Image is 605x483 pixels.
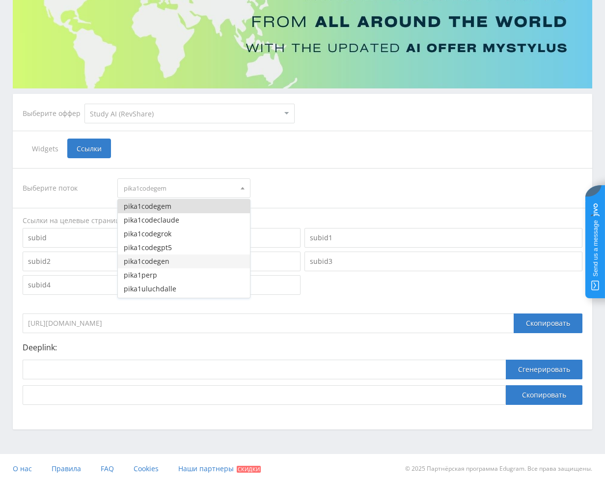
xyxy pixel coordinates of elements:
[118,213,249,227] button: pika1codeclaude
[118,199,249,213] button: pika1codegem
[13,464,32,473] span: О нас
[118,296,249,310] button: pika1uluchmid
[304,252,582,271] input: subid3
[506,360,582,379] button: Сгенерировать
[101,464,114,473] span: FAQ
[118,268,249,282] button: pika1perp
[23,343,582,352] p: Deeplink:
[118,241,249,255] button: pika1codegpt5
[118,282,249,296] button: pika1uluchdalle
[506,385,582,405] button: Скопировать
[23,228,301,248] input: subid
[23,178,108,198] div: Выберите поток
[237,466,261,473] span: Скидки
[23,139,67,158] span: Widgets
[514,313,582,333] div: Скопировать
[67,139,111,158] span: Ссылки
[178,464,234,473] span: Наши партнеры
[118,255,249,268] button: pika1codegen
[304,228,582,248] input: subid1
[118,227,249,241] button: pika1codegrok
[23,216,582,226] div: Ссылки на целевые страницы оффера.
[23,110,84,117] div: Выберите оффер
[124,179,235,198] span: pika1codegem
[52,464,81,473] span: Правила
[134,464,159,473] span: Cookies
[23,252,301,271] input: subid2
[23,275,301,295] input: subid4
